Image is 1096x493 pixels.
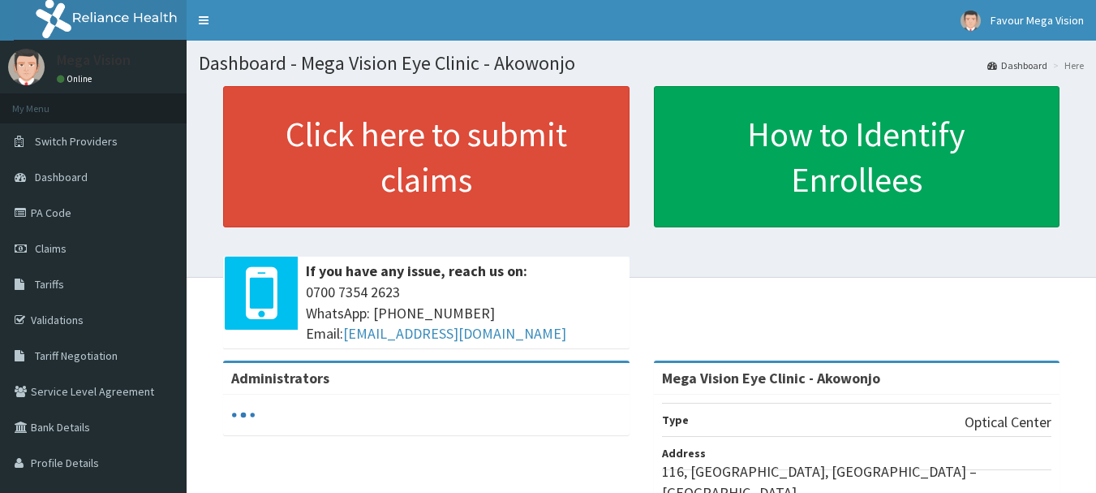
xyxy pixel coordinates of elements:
[35,170,88,184] span: Dashboard
[965,412,1051,433] p: Optical Center
[654,86,1060,227] a: How to Identify Enrollees
[199,53,1084,74] h1: Dashboard - Mega Vision Eye Clinic - Akowonjo
[987,58,1047,72] a: Dashboard
[35,134,118,149] span: Switch Providers
[57,53,131,67] p: Mega Vision
[662,446,706,461] b: Address
[35,348,118,363] span: Tariff Negotiation
[35,241,67,256] span: Claims
[343,324,566,343] a: [EMAIL_ADDRESS][DOMAIN_NAME]
[8,49,45,85] img: User Image
[57,73,96,84] a: Online
[961,11,981,31] img: User Image
[1049,58,1084,72] li: Here
[306,262,527,280] b: If you have any issue, reach us on:
[662,369,880,387] strong: Mega Vision Eye Clinic - Akowonjo
[223,86,630,227] a: Click here to submit claims
[231,403,256,427] svg: audio-loading
[306,282,621,344] span: 0700 7354 2623 WhatsApp: [PHONE_NUMBER] Email:
[231,369,329,387] b: Administrators
[662,413,689,427] b: Type
[991,13,1084,28] span: Favour Mega Vision
[35,277,64,292] span: Tariffs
